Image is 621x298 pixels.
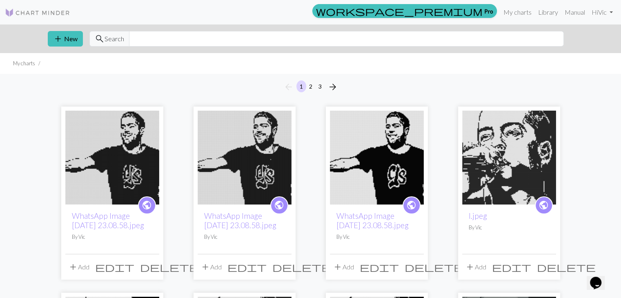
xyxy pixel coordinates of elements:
[357,259,402,275] button: Edit
[330,111,424,205] img: WhatsApp Image 2025-09-18 at 23.08.58.jpeg
[227,262,267,272] i: Edit
[315,80,325,92] button: 3
[65,259,92,275] button: Add
[142,197,152,213] i: public
[405,261,463,273] span: delete
[198,153,292,160] a: WhatsApp Image 2025-09-18 at 23.08.58.jpeg
[72,233,153,241] p: By Vic
[13,60,35,67] li: My charts
[137,259,202,275] button: Delete
[65,153,159,160] a: WhatsApp Image 2025-09-18 at 23.08.58.jpeg
[462,153,556,160] a: l.jpeg
[138,196,156,214] a: public
[280,80,341,93] nav: Page navigation
[406,197,416,213] i: public
[72,211,144,230] a: WhatsApp Image [DATE] 23.08.58.jpeg
[328,82,338,92] i: Next
[227,261,267,273] span: edit
[142,199,152,211] span: public
[225,259,269,275] button: Edit
[312,4,497,18] a: Pro
[306,80,316,92] button: 2
[105,34,124,44] span: Search
[140,261,199,273] span: delete
[360,261,399,273] span: edit
[469,211,487,220] a: l.jpeg
[535,4,561,20] a: Library
[48,31,83,47] button: New
[272,261,331,273] span: delete
[587,265,613,290] iframe: chat widget
[296,80,306,92] button: 1
[274,199,284,211] span: public
[403,196,421,214] a: public
[489,259,534,275] button: Edit
[198,111,292,205] img: WhatsApp Image 2025-09-18 at 23.08.58.jpeg
[316,5,483,17] span: workspace_premium
[95,261,134,273] span: edit
[500,4,535,20] a: My charts
[336,211,409,230] a: WhatsApp Image [DATE] 23.08.58.jpeg
[465,261,475,273] span: add
[588,4,616,20] a: HiVic
[469,224,550,231] p: By Vic
[330,153,424,160] a: WhatsApp Image 2025-09-18 at 23.08.58.jpeg
[537,261,596,273] span: delete
[492,261,531,273] span: edit
[325,80,341,93] button: Next
[539,199,549,211] span: public
[68,261,78,273] span: add
[270,196,288,214] a: public
[269,259,334,275] button: Delete
[492,262,531,272] i: Edit
[198,259,225,275] button: Add
[95,262,134,272] i: Edit
[336,233,417,241] p: By Vic
[330,259,357,275] button: Add
[462,111,556,205] img: l.jpeg
[204,233,285,241] p: By Vic
[5,8,70,18] img: Logo
[333,261,343,273] span: add
[535,196,553,214] a: public
[204,211,276,230] a: WhatsApp Image [DATE] 23.08.58.jpeg
[92,259,137,275] button: Edit
[328,81,338,93] span: arrow_forward
[53,33,63,44] span: add
[462,259,489,275] button: Add
[402,259,466,275] button: Delete
[200,261,210,273] span: add
[534,259,599,275] button: Delete
[539,197,549,213] i: public
[360,262,399,272] i: Edit
[95,33,105,44] span: search
[274,197,284,213] i: public
[406,199,416,211] span: public
[65,111,159,205] img: WhatsApp Image 2025-09-18 at 23.08.58.jpeg
[561,4,588,20] a: Manual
